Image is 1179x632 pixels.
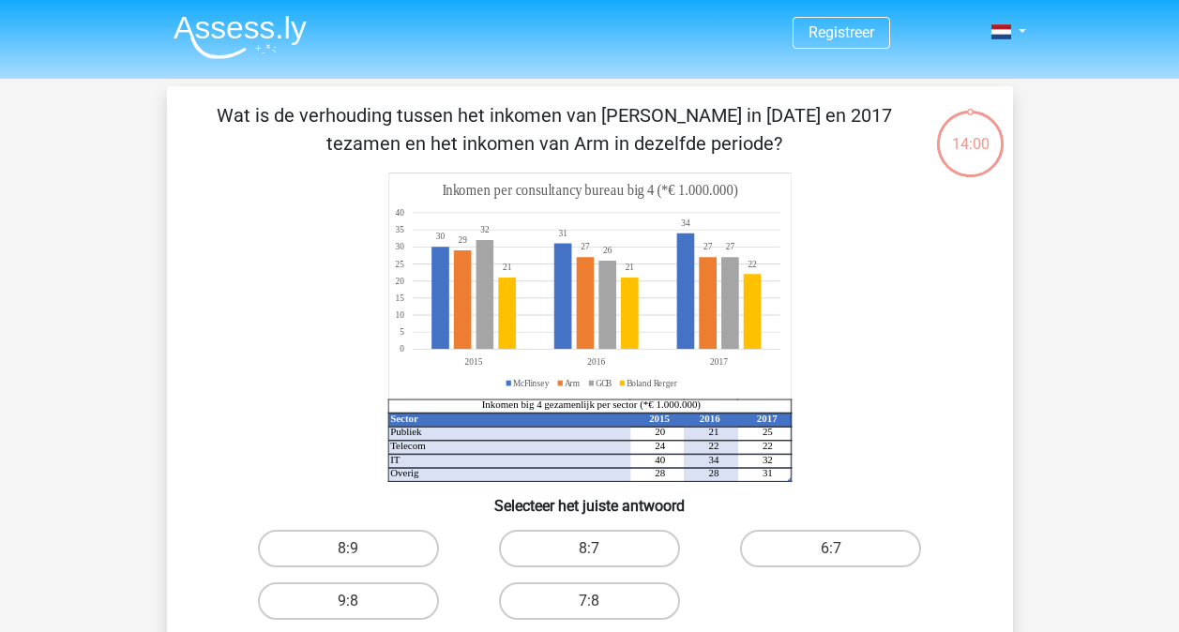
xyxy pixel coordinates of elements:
tspan: 26 [602,245,612,256]
tspan: 0 [400,343,404,354]
tspan: 40 [655,454,665,465]
label: 8:7 [499,530,680,567]
tspan: 21 [708,426,718,437]
tspan: Inkomen per consultancy bureau big 4 (*€ 1.000.000) [442,182,737,200]
tspan: 25 [762,426,772,437]
tspan: Inkomen big 4 gezamenlijk per sector (*€ 1.000.000) [481,399,701,411]
tspan: McFlinsey [513,377,550,388]
tspan: 34 [681,218,690,229]
tspan: GCB [596,377,612,388]
tspan: 24 [655,440,665,451]
tspan: 201520162017 [464,356,727,368]
p: Wat is de verhouding tussen het inkomen van [PERSON_NAME] in [DATE] en 2017 tezamen en het inkome... [197,101,913,158]
tspan: 31 [558,228,567,239]
tspan: 27 [725,241,734,252]
label: 9:8 [258,582,439,620]
tspan: 20 [655,426,665,437]
tspan: 25 [395,258,404,269]
tspan: 10 [395,309,404,321]
tspan: 30 [435,231,445,242]
tspan: 32 [762,454,772,465]
label: 8:9 [258,530,439,567]
tspan: 20 [395,275,404,286]
tspan: 32 [480,224,490,235]
tspan: 28 [655,467,665,478]
tspan: 30 [395,241,404,252]
tspan: 22 [708,440,718,451]
tspan: IT [390,454,401,465]
div: 14:00 [935,109,1005,156]
tspan: Overig [390,467,419,478]
tspan: Sector [390,413,418,424]
tspan: 2016 [699,413,719,424]
tspan: Arm [565,377,580,388]
img: Assessly [174,15,307,59]
tspan: 35 [395,224,404,235]
tspan: Telecom [390,440,426,451]
tspan: 5 [400,326,404,338]
label: 6:7 [740,530,921,567]
tspan: 2017 [756,413,777,424]
tspan: 2015 [649,413,670,424]
label: 7:8 [499,582,680,620]
tspan: 22 [748,258,756,269]
tspan: 34 [708,454,718,465]
tspan: 28 [708,467,718,478]
tspan: 22 [762,440,772,451]
tspan: 15 [395,293,404,304]
a: Registreer [809,23,874,41]
h6: Selecteer het juiste antwoord [197,482,983,515]
tspan: Publiek [390,426,422,437]
tspan: 31 [762,467,772,478]
tspan: 29 [458,234,466,246]
tspan: 40 [395,207,404,218]
tspan: 2727 [581,241,712,252]
tspan: Boland Rerger [627,377,678,388]
tspan: 2121 [502,262,633,273]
